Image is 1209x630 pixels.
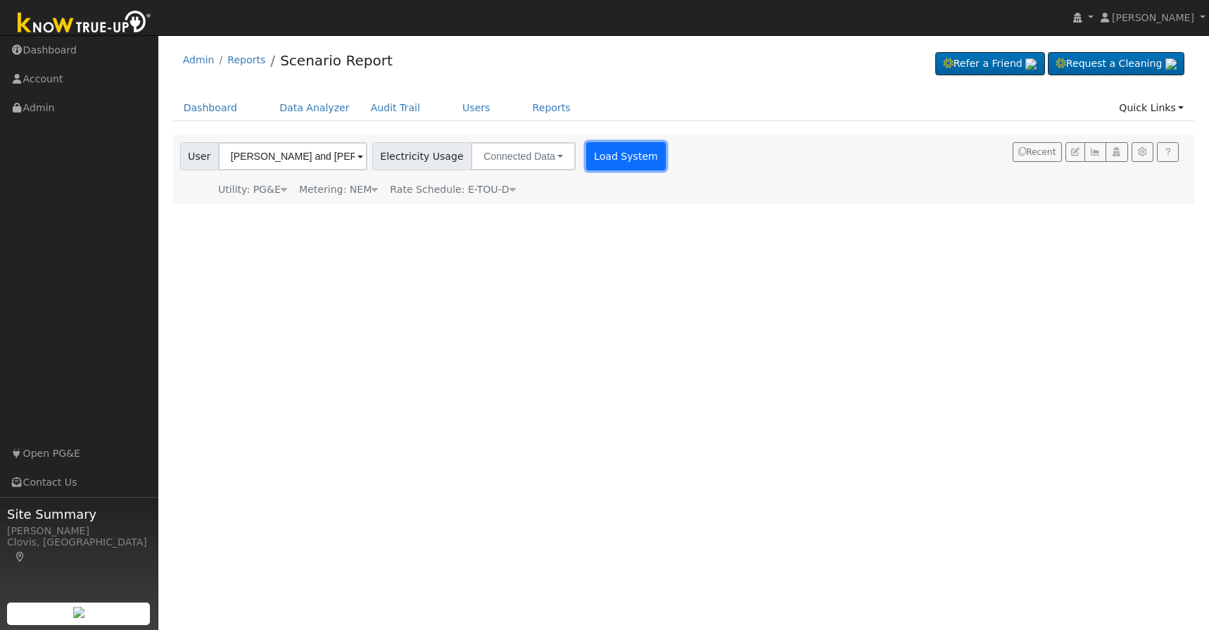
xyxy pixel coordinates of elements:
[7,524,151,538] div: [PERSON_NAME]
[73,607,84,618] img: retrieve
[372,142,471,170] span: Electricity Usage
[227,54,265,65] a: Reports
[360,95,431,121] a: Audit Trail
[7,505,151,524] span: Site Summary
[173,95,248,121] a: Dashboard
[1106,142,1127,162] button: Login As
[11,8,158,39] img: Know True-Up
[1132,142,1153,162] button: Settings
[1108,95,1194,121] a: Quick Links
[935,52,1045,76] a: Refer a Friend
[1157,142,1179,162] a: Help Link
[1112,12,1194,23] span: [PERSON_NAME]
[299,182,378,197] div: Metering: NEM
[218,142,367,170] input: Select a User
[471,142,576,170] button: Connected Data
[218,182,287,197] div: Utility: PG&E
[1084,142,1106,162] button: Multi-Series Graph
[180,142,219,170] span: User
[1065,142,1085,162] button: Edit User
[1013,142,1062,162] button: Recent
[1048,52,1184,76] a: Request a Cleaning
[14,551,27,562] a: Map
[1165,58,1177,70] img: retrieve
[522,95,581,121] a: Reports
[7,535,151,565] div: Clovis, [GEOGRAPHIC_DATA]
[586,142,666,170] button: Load System
[280,52,393,69] a: Scenario Report
[183,54,215,65] a: Admin
[452,95,501,121] a: Users
[269,95,360,121] a: Data Analyzer
[1025,58,1037,70] img: retrieve
[390,184,515,195] span: Alias: H2ETOUDN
